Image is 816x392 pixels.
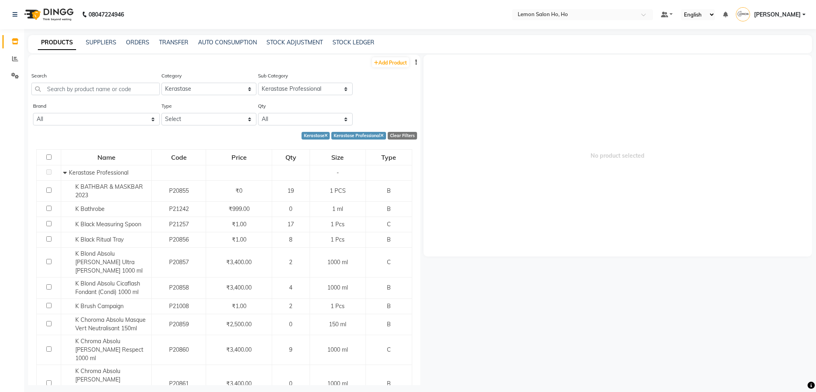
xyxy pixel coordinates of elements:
[169,236,189,243] span: P20856
[69,169,128,176] span: Kerastase Professional
[75,316,146,332] span: K Choroma Absolu Masque Vert Neutralisant 150ml
[159,39,188,46] a: TRANSFER
[75,236,124,243] span: K Black Ritual Tray
[287,187,294,194] span: 19
[229,205,250,213] span: ₹999.00
[327,380,348,387] span: 1000 ml
[258,102,266,110] label: Qty
[331,302,345,310] span: 1 Pcs
[75,221,141,228] span: K Black Measuring Spoon
[75,280,140,296] span: K Blond Absolu Cicaflash Fondant (Condi) 1000 ml
[161,102,172,110] label: Type
[169,221,189,228] span: P21257
[152,150,205,165] div: Code
[289,259,292,266] span: 2
[226,284,252,291] span: ₹3,400.00
[337,169,339,176] span: -
[387,321,391,328] span: B
[289,302,292,310] span: 2
[232,236,246,243] span: ₹1.00
[266,39,323,46] a: STOCK ADJUSTMENT
[331,132,386,140] div: Kerastase Professional
[289,284,292,291] span: 4
[226,259,252,266] span: ₹3,400.00
[273,150,309,165] div: Qty
[169,321,189,328] span: P20859
[289,380,292,387] span: 0
[31,83,160,95] input: Search by product name or code
[327,259,348,266] span: 1000 ml
[387,259,391,266] span: C
[387,236,391,243] span: B
[302,132,330,140] div: Kerastase
[387,346,391,353] span: C
[207,150,271,165] div: Price
[169,380,189,387] span: P20861
[75,205,105,213] span: K Bathrobe
[63,169,69,176] span: Collapse Row
[232,221,246,228] span: ₹1.00
[754,10,801,19] span: [PERSON_NAME]
[387,380,391,387] span: B
[169,259,189,266] span: P20857
[327,284,348,291] span: 1000 ml
[126,39,149,46] a: ORDERS
[332,205,343,213] span: 1 ml
[89,3,124,26] b: 08047224946
[31,72,47,79] label: Search
[75,338,143,362] span: K Chroma Absolu [PERSON_NAME] Respect 1000 ml
[169,346,189,353] span: P20860
[75,302,124,310] span: K Brush Campaign
[75,250,143,274] span: K Blond Absolu [PERSON_NAME] Ultra [PERSON_NAME] 1000 ml
[198,39,257,46] a: AUTO CONSUMPTION
[329,321,346,328] span: 150 ml
[75,183,143,199] span: K BATHBAR & MASKBAR 2023
[226,380,252,387] span: ₹3,400.00
[331,221,345,228] span: 1 Pcs
[327,346,348,353] span: 1000 ml
[62,150,151,165] div: Name
[289,346,292,353] span: 9
[289,236,292,243] span: 8
[388,132,417,140] div: Clear Filters
[33,102,46,110] label: Brand
[38,35,76,50] a: PRODUCTS
[86,39,116,46] a: SUPPLIERS
[333,39,374,46] a: STOCK LEDGER
[289,321,292,328] span: 0
[236,187,242,194] span: ₹0
[169,205,189,213] span: P21242
[372,57,409,67] a: Add Product
[226,321,252,328] span: ₹2,500.00
[331,236,345,243] span: 1 Pcs
[226,346,252,353] span: ₹3,400.00
[387,302,391,310] span: B
[310,150,365,165] div: Size
[330,187,346,194] span: 1 PCS
[387,284,391,291] span: B
[169,284,189,291] span: P20858
[287,221,294,228] span: 17
[232,302,246,310] span: ₹1.00
[161,72,182,79] label: Category
[387,221,391,228] span: C
[169,302,189,310] span: P21008
[21,3,76,26] img: logo
[258,72,288,79] label: Sub Category
[289,205,292,213] span: 0
[169,187,189,194] span: P20855
[736,7,750,21] img: Umang Satra
[387,205,391,213] span: B
[423,55,812,256] span: No product selected
[366,150,411,165] div: Type
[387,187,391,194] span: B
